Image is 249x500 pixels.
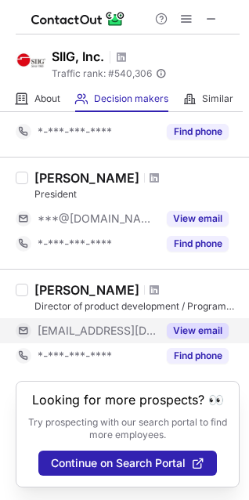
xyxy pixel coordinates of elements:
p: Try prospecting with our search portal to find more employees. [27,416,228,441]
span: Similar [202,92,233,105]
button: Continue on Search Portal [38,451,217,476]
div: [PERSON_NAME] [34,170,139,186]
img: ContactOut v5.3.10 [31,9,125,28]
div: [PERSON_NAME] [34,282,139,298]
span: Traffic rank: # 540,306 [52,68,152,79]
button: Reveal Button [167,236,229,252]
span: About [34,92,60,105]
button: Reveal Button [167,211,229,226]
span: Decision makers [94,92,168,105]
h1: SIIG, Inc. [52,47,104,66]
span: [EMAIL_ADDRESS][DOMAIN_NAME] [38,324,157,338]
img: b42d4b5aa6ace598e657fed0c3da953c [16,45,47,76]
button: Reveal Button [167,124,229,139]
div: President [34,187,240,201]
div: Director of product development / Program Manager [34,299,240,313]
button: Reveal Button [167,323,229,339]
span: ***@[DOMAIN_NAME] [38,212,157,226]
span: Continue on Search Portal [51,457,186,469]
button: Reveal Button [167,348,229,364]
header: Looking for more prospects? 👀 [32,393,224,407]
